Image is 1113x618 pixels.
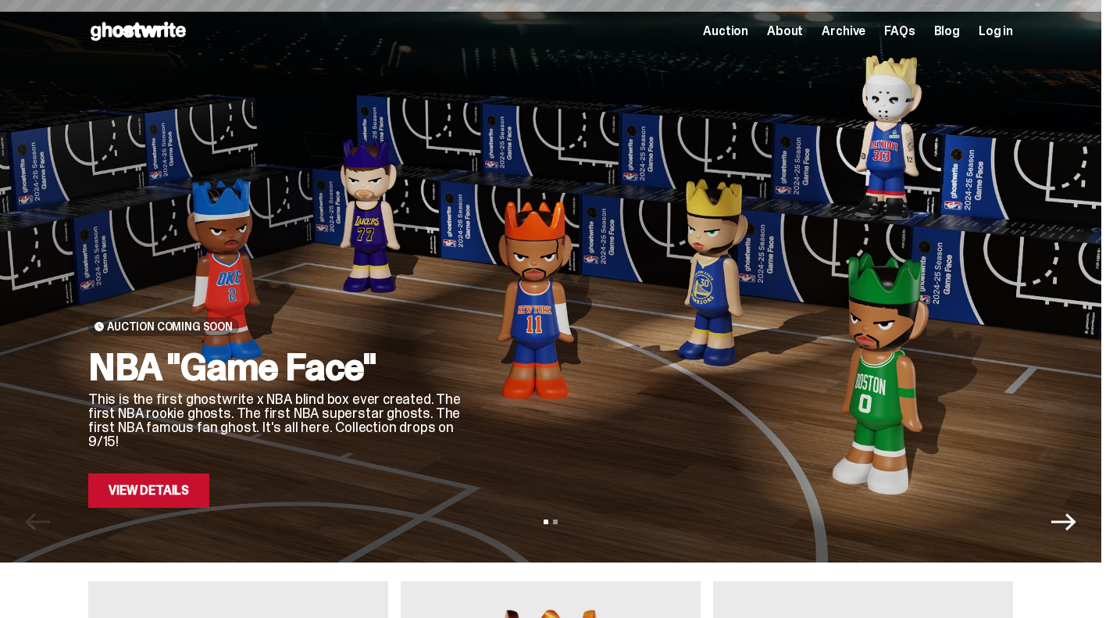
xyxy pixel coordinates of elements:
button: Next [1051,509,1076,534]
button: View slide 1 [544,520,548,524]
a: Blog [934,25,960,38]
a: Log in [979,25,1013,38]
p: This is the first ghostwrite x NBA blind box ever created. The first NBA rookie ghosts. The first... [88,392,463,448]
a: Archive [822,25,865,38]
h2: NBA "Game Face" [88,348,463,386]
a: Auction [703,25,748,38]
a: FAQs [884,25,915,38]
a: About [767,25,803,38]
button: View slide 2 [553,520,558,524]
span: Auction Coming Soon [107,320,233,333]
a: View Details [88,473,209,508]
